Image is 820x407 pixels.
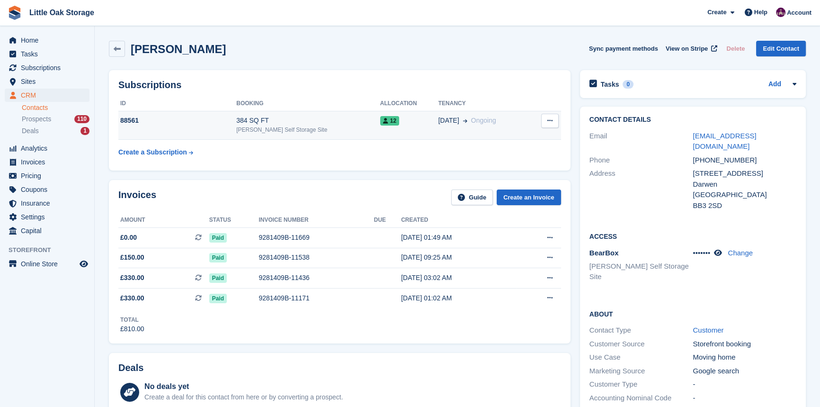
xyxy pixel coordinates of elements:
span: CRM [21,89,78,102]
a: Little Oak Storage [26,5,98,20]
a: menu [5,89,89,102]
a: Prospects 110 [22,114,89,124]
div: Storefront booking [693,339,796,350]
span: Paid [209,233,227,243]
div: BB3 2SD [693,200,796,211]
a: menu [5,257,89,271]
a: Create an Invoice [497,190,561,205]
th: Booking [236,96,380,111]
th: ID [118,96,236,111]
a: menu [5,210,89,224]
span: Capital [21,224,78,237]
h2: Tasks [601,80,619,89]
div: Marketing Source [589,366,693,377]
a: menu [5,61,89,74]
span: Ongoing [471,117,496,124]
a: menu [5,183,89,196]
div: Total [120,316,144,324]
span: Paid [209,253,227,262]
h2: Contact Details [589,116,796,124]
span: £330.00 [120,293,144,303]
th: Amount [118,213,209,228]
span: Online Store [21,257,78,271]
a: menu [5,47,89,61]
span: Storefront [9,245,94,255]
div: Create a Subscription [118,147,187,157]
img: stora-icon-8386f47178a22dfd0bd8f6a31ec36ba5ce8667c1dd55bd0f319d3a0aa187defe.svg [8,6,22,20]
span: Coupons [21,183,78,196]
div: Customer Source [589,339,693,350]
span: Help [754,8,767,17]
a: View on Stripe [662,41,719,56]
span: Paid [209,294,227,303]
div: [DATE] 01:02 AM [401,293,516,303]
a: Contacts [22,103,89,112]
a: [EMAIL_ADDRESS][DOMAIN_NAME] [693,132,756,151]
h2: [PERSON_NAME] [131,43,226,55]
div: 9281409B-11538 [258,253,374,262]
span: View on Stripe [666,44,708,54]
div: [PERSON_NAME] Self Storage Site [236,126,380,134]
div: - [693,379,796,390]
th: Tenancy [438,96,530,111]
span: ••••••• [693,249,710,257]
div: Address [589,168,693,211]
div: [DATE] 09:25 AM [401,253,516,262]
a: menu [5,142,89,155]
th: Due [374,213,401,228]
a: menu [5,197,89,210]
span: Prospects [22,115,51,124]
span: Pricing [21,169,78,182]
h2: Subscriptions [118,80,561,90]
a: menu [5,75,89,88]
a: Add [768,79,781,90]
a: Guide [451,190,493,205]
div: 9281409B-11669 [258,233,374,243]
a: menu [5,224,89,237]
div: 9281409B-11436 [258,273,374,283]
span: BearBox [589,249,619,257]
li: [PERSON_NAME] Self Storage Site [589,261,693,282]
span: Home [21,34,78,47]
h2: About [589,309,796,318]
div: Contact Type [589,325,693,336]
span: [DATE] [438,116,459,126]
div: Moving home [693,352,796,363]
a: Preview store [78,258,89,270]
span: £150.00 [120,253,144,262]
th: Allocation [380,96,438,111]
div: Darwen [693,179,796,190]
span: 12 [380,116,399,126]
div: £810.00 [120,324,144,334]
h2: Access [589,231,796,241]
th: Status [209,213,259,228]
div: [STREET_ADDRESS] [693,168,796,179]
div: Create a deal for this contact from here or by converting a prospect. [144,392,343,402]
span: Analytics [21,142,78,155]
a: Change [728,249,753,257]
img: Morgen Aujla [776,8,785,17]
span: Deals [22,127,39,136]
span: Sites [21,75,78,88]
div: 110 [74,115,89,123]
a: Edit Contact [756,41,806,56]
div: No deals yet [144,381,343,392]
th: Created [401,213,516,228]
span: Tasks [21,47,78,61]
div: [PHONE_NUMBER] [693,155,796,166]
th: Invoice number [258,213,374,228]
a: menu [5,34,89,47]
button: Delete [722,41,749,56]
h2: Invoices [118,190,156,205]
span: Insurance [21,197,78,210]
div: Customer Type [589,379,693,390]
span: £0.00 [120,233,137,243]
div: - [693,393,796,404]
a: Create a Subscription [118,144,193,161]
span: £330.00 [120,273,144,283]
div: 384 SQ FT [236,116,380,126]
div: [DATE] 03:02 AM [401,273,516,283]
div: Phone [589,155,693,166]
a: menu [5,155,89,169]
span: Create [707,8,726,17]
